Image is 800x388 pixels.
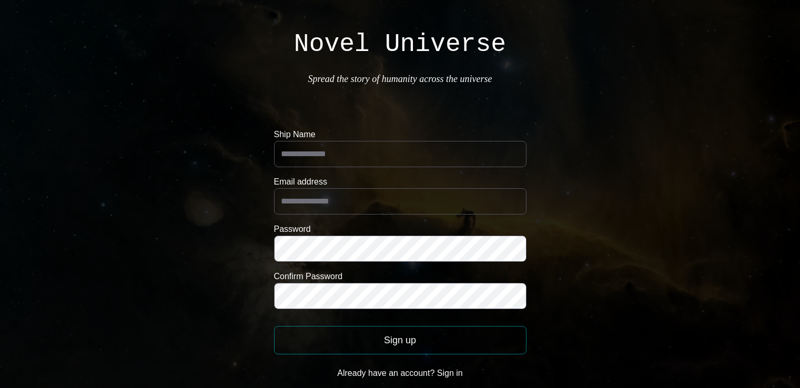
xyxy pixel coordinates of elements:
[308,72,492,86] p: Spread the story of humanity across the universe
[274,270,526,283] label: Confirm Password
[274,128,526,141] label: Ship Name
[274,223,526,236] label: Password
[274,176,526,188] label: Email address
[274,326,526,354] button: Sign up
[274,363,526,384] button: Already have an account? Sign in
[294,32,506,57] h1: Novel Universe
